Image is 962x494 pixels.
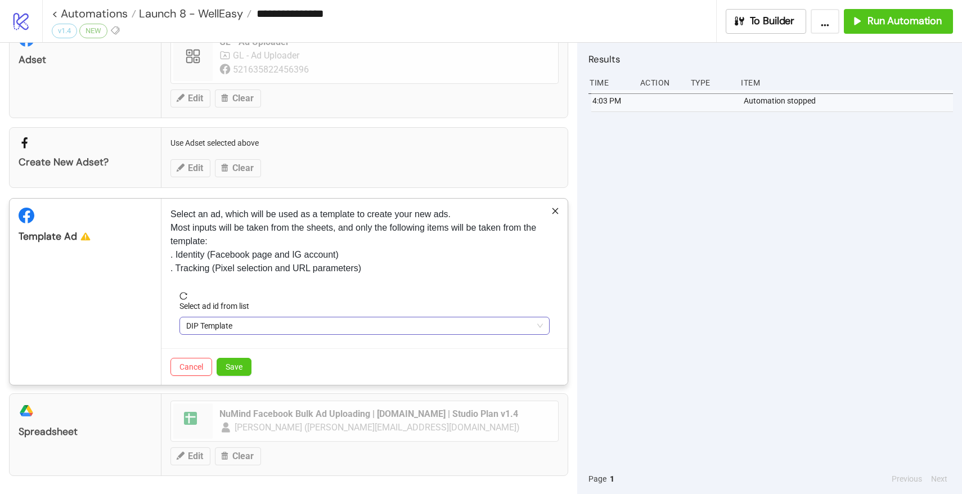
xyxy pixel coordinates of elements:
[52,24,77,38] div: v1.4
[888,473,925,485] button: Previous
[52,8,136,19] a: < Automations
[19,230,152,243] div: Template Ad
[179,300,257,312] label: Select ad id from list
[743,90,956,111] div: Automation stopped
[170,358,212,376] button: Cancel
[591,90,634,111] div: 4:03 PM
[750,15,795,28] span: To Builder
[726,9,807,34] button: To Builder
[136,8,251,19] a: Launch 8 - WellEasy
[186,317,543,334] span: DIP Template
[867,15,942,28] span: Run Automation
[811,9,839,34] button: ...
[551,207,559,215] span: close
[79,24,107,38] div: NEW
[588,473,606,485] span: Page
[170,208,559,275] p: Select an ad, which will be used as a template to create your new ads. Most inputs will be taken ...
[136,6,243,21] span: Launch 8 - WellEasy
[226,362,242,371] span: Save
[690,72,732,93] div: Type
[606,473,618,485] button: 1
[740,72,953,93] div: Item
[639,72,682,93] div: Action
[928,473,951,485] button: Next
[588,72,631,93] div: Time
[217,358,251,376] button: Save
[179,362,203,371] span: Cancel
[179,292,550,300] span: reload
[844,9,953,34] button: Run Automation
[588,52,953,66] h2: Results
